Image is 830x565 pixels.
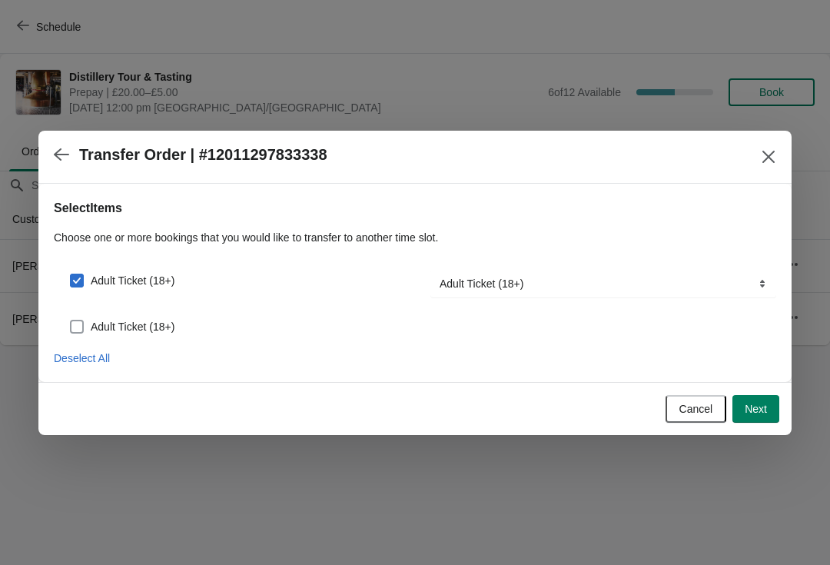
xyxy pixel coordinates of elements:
span: Adult Ticket (18+) [91,273,174,288]
span: Next [745,403,767,415]
p: Choose one or more bookings that you would like to transfer to another time slot. [54,230,776,245]
span: Deselect All [54,352,110,364]
button: Close [755,143,782,171]
h2: Transfer Order | #12011297833338 [79,146,327,164]
button: Deselect All [48,344,116,372]
button: Next [732,395,779,423]
button: Cancel [666,395,727,423]
span: Adult Ticket (18+) [91,319,174,334]
span: Cancel [679,403,713,415]
h2: Select Items [54,199,776,218]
